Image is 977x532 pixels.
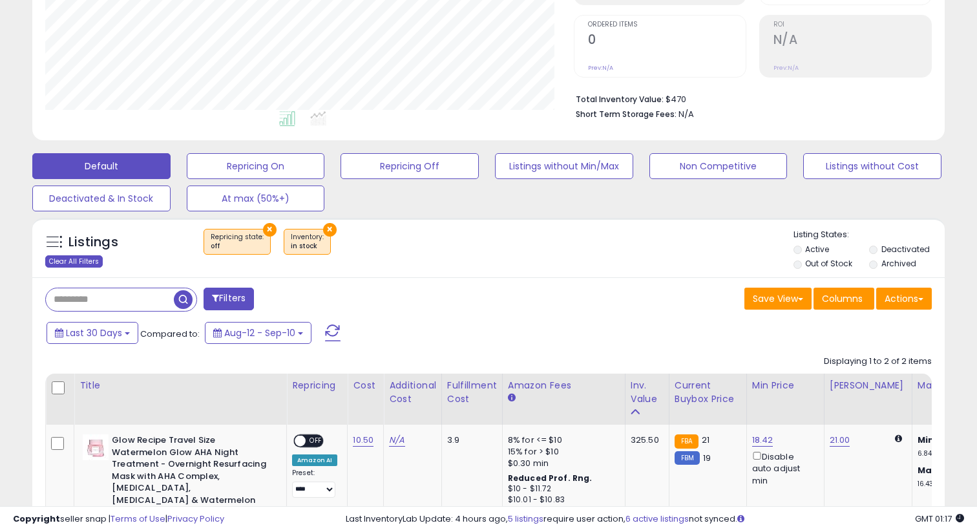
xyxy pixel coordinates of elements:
div: Preset: [292,469,337,498]
button: Listings without Cost [803,153,941,179]
div: $10 - $11.72 [508,484,615,495]
button: Last 30 Days [47,322,138,344]
button: Default [32,153,171,179]
div: 15% for > $10 [508,446,615,458]
button: Aug-12 - Sep-10 [205,322,311,344]
div: 3.9 [447,434,492,446]
div: Title [79,379,281,392]
a: 18.42 [752,434,773,447]
button: Actions [876,288,932,310]
div: [PERSON_NAME] [830,379,907,392]
div: 8% for <= $10 [508,434,615,446]
a: 21.00 [830,434,850,447]
button: × [323,223,337,237]
button: Non Competitive [649,153,788,179]
button: Repricing On [187,153,325,179]
span: OFF [306,436,326,447]
button: Save View [744,288,812,310]
div: $0.30 min [508,458,615,469]
b: Total Inventory Value: [576,94,664,105]
div: Cost [353,379,378,392]
label: Active [805,244,829,255]
a: Terms of Use [110,513,165,525]
span: Inventory : [291,232,324,251]
img: 31GRt6mH1hL._SL40_.jpg [83,434,109,460]
b: Short Term Storage Fees: [576,109,677,120]
div: Disable auto adjust min [752,449,814,487]
span: 2025-10-11 01:17 GMT [915,513,964,525]
div: Fulfillment Cost [447,379,497,406]
div: Amazon Fees [508,379,620,392]
div: in stock [291,242,324,251]
span: Compared to: [140,328,200,340]
div: Min Price [752,379,819,392]
div: Last InventoryLab Update: 4 hours ago, require user action, not synced. [346,513,964,526]
div: 325.50 [631,434,659,446]
strong: Copyright [13,513,60,525]
span: Repricing state : [211,232,264,251]
h2: N/A [773,32,931,50]
div: Amazon AI [292,454,337,466]
a: N/A [389,434,404,447]
span: 21 [702,434,709,446]
button: Listings without Min/Max [495,153,633,179]
b: Max: [918,464,940,476]
span: N/A [678,108,694,120]
div: Repricing [292,379,342,392]
h2: 0 [588,32,746,50]
div: seller snap | | [13,513,224,526]
div: Inv. value [631,379,664,406]
label: Archived [881,258,916,269]
span: 19 [703,452,711,464]
small: Prev: N/A [588,64,613,72]
div: Additional Cost [389,379,436,406]
b: Min: [918,434,937,446]
span: Last 30 Days [66,326,122,339]
a: 5 listings [508,513,543,525]
li: $470 [576,90,922,106]
label: Deactivated [881,244,930,255]
h5: Listings [68,233,118,251]
span: Columns [822,292,863,305]
small: FBM [675,451,700,465]
span: ROI [773,21,931,28]
a: Privacy Policy [167,513,224,525]
div: off [211,242,264,251]
p: Listing States: [793,229,945,241]
a: 6 active listings [625,513,689,525]
small: Prev: N/A [773,64,799,72]
button: Deactivated & In Stock [32,186,171,211]
label: Out of Stock [805,258,852,269]
div: Displaying 1 to 2 of 2 items [824,356,932,368]
button: Repricing Off [341,153,479,179]
span: Aug-12 - Sep-10 [224,326,295,339]
b: Reduced Prof. Rng. [508,473,593,484]
button: × [263,223,277,237]
div: Current Buybox Price [675,379,741,406]
div: Clear All Filters [45,255,103,268]
button: Filters [204,288,254,310]
button: Columns [814,288,874,310]
button: At max (50%+) [187,186,325,211]
span: Ordered Items [588,21,746,28]
small: FBA [675,434,699,449]
a: 10.50 [353,434,373,447]
small: Amazon Fees. [508,392,516,404]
